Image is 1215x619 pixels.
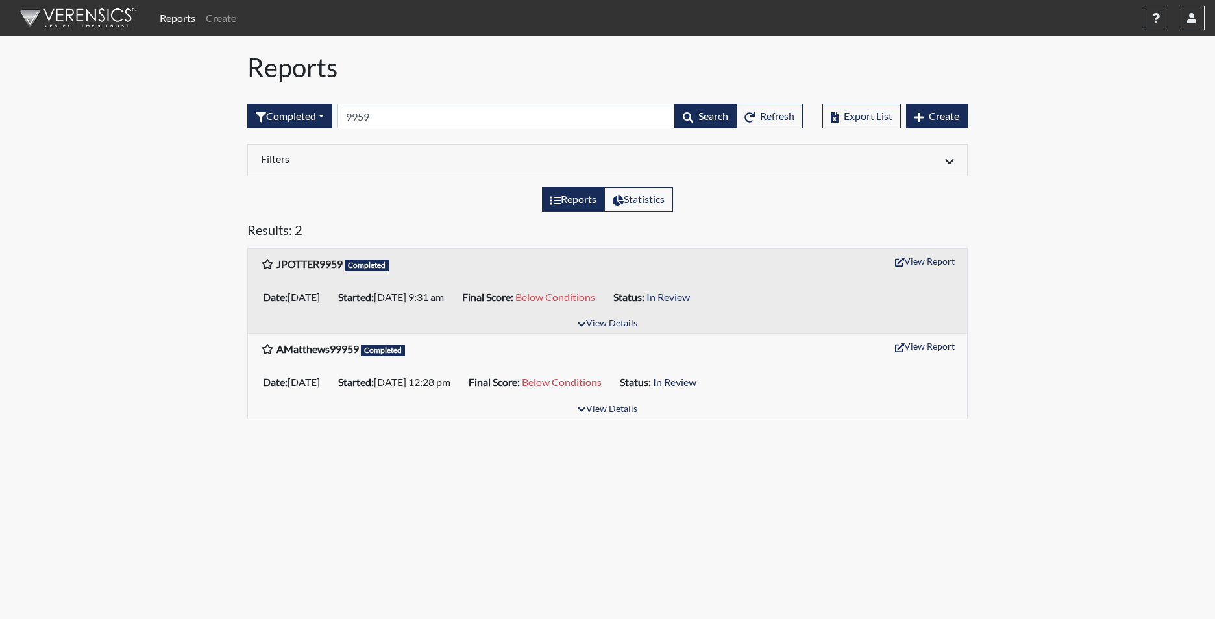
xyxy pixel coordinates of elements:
span: Below Conditions [515,291,595,303]
h1: Reports [247,52,968,83]
span: Export List [844,110,892,122]
li: [DATE] [258,372,333,393]
b: Final Score: [462,291,513,303]
button: Refresh [736,104,803,128]
span: Create [929,110,959,122]
b: Started: [338,291,374,303]
b: Status: [613,291,644,303]
a: Reports [154,5,201,31]
label: View the list of reports [542,187,605,212]
button: Create [906,104,968,128]
h5: Results: 2 [247,222,968,243]
span: Completed [361,345,405,356]
li: [DATE] [258,287,333,308]
span: In Review [653,376,696,388]
button: Search [674,104,737,128]
b: AMatthews99959 [276,343,359,355]
h6: Filters [261,152,598,165]
b: Date: [263,291,288,303]
span: Below Conditions [522,376,602,388]
span: In Review [646,291,690,303]
b: Started: [338,376,374,388]
span: Refresh [760,110,794,122]
span: Search [698,110,728,122]
a: Create [201,5,241,31]
div: Click to expand/collapse filters [251,152,964,168]
b: Final Score: [469,376,520,388]
label: View statistics about completed interviews [604,187,673,212]
button: Export List [822,104,901,128]
b: JPOTTER9959 [276,258,343,270]
button: View Details [572,315,643,333]
span: Completed [345,260,389,271]
b: Status: [620,376,651,388]
li: [DATE] 9:31 am [333,287,457,308]
div: Filter by interview status [247,104,332,128]
button: View Report [889,251,961,271]
button: View Details [572,401,643,419]
li: [DATE] 12:28 pm [333,372,463,393]
button: Completed [247,104,332,128]
b: Date: [263,376,288,388]
button: View Report [889,336,961,356]
input: Search by Registration ID, Interview Number, or Investigation Name. [337,104,675,128]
